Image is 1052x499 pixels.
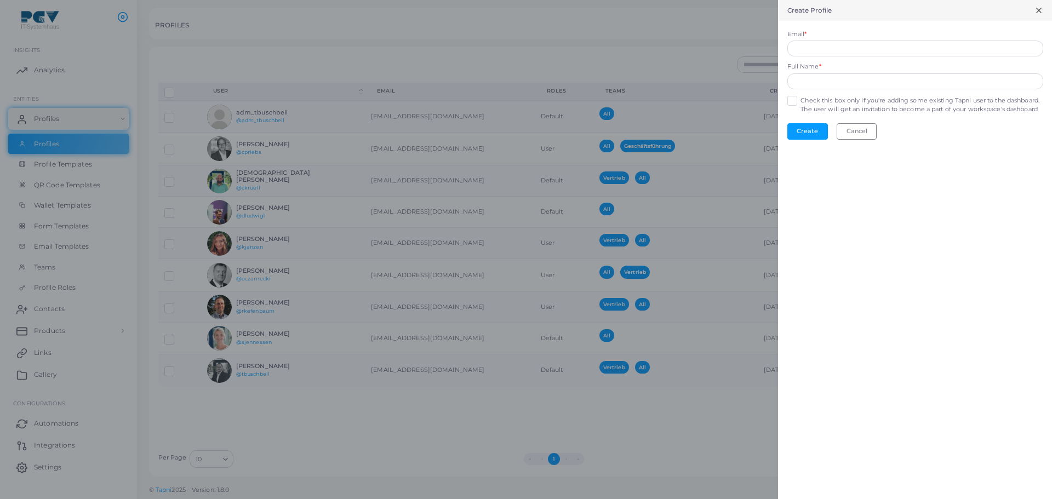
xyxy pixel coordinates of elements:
[787,30,807,39] label: Email
[787,7,832,14] h5: Create Profile
[787,123,828,140] button: Create
[837,123,877,140] button: Cancel
[801,96,1043,114] label: Check this box only if you're adding some existing Tapni user to the dashboard. The user will get...
[787,62,821,71] label: Full Name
